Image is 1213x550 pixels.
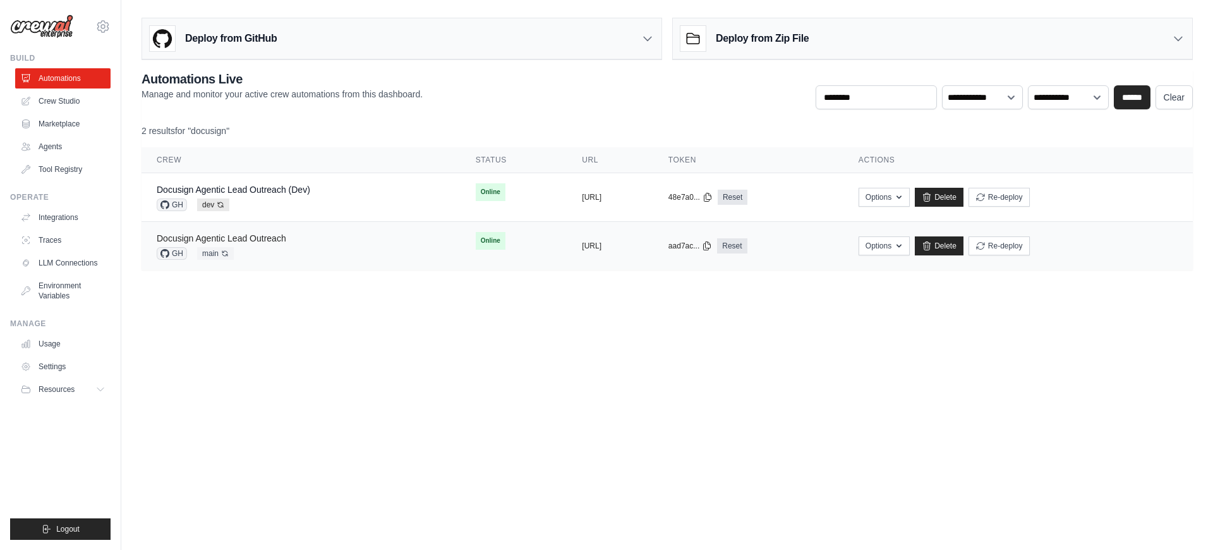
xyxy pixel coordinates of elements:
th: Actions [843,147,1193,173]
a: Reset [717,238,747,254]
img: GitHub Logo [150,26,175,51]
span: main [197,247,234,260]
a: LLM Connections [15,253,111,273]
button: Logout [10,518,111,540]
a: Clear [1156,85,1193,109]
span: Logout [56,524,80,534]
span: Resources [39,384,75,394]
a: Crew Studio [15,91,111,111]
a: Tool Registry [15,159,111,180]
a: Environment Variables [15,276,111,306]
span: Online [476,183,505,201]
div: Build [10,53,111,63]
p: Manage and monitor your active crew automations from this dashboard. [142,88,423,101]
th: Crew [142,147,461,173]
a: Delete [915,188,963,207]
a: Agents [15,137,111,157]
th: URL [567,147,653,173]
span: Online [476,232,505,250]
button: Options [859,188,910,207]
span: GH [157,247,187,260]
a: Usage [15,334,111,354]
a: Traces [15,230,111,250]
a: Settings [15,357,111,377]
a: Automations [15,68,111,89]
a: Marketplace [15,114,111,134]
button: Re-deploy [969,188,1030,207]
a: Docusign Agentic Lead Outreach [157,233,286,243]
span: 2 results [142,126,175,136]
h3: Deploy from GitHub [185,31,277,46]
span: dev [197,199,229,211]
div: for "docusign" [142,125,1193,137]
h3: Deploy from Zip File [716,31,809,46]
a: Reset [718,190,747,205]
button: Resources [15,379,111,400]
button: Options [859,236,910,255]
img: Logo [10,15,73,39]
a: Delete [915,236,963,255]
th: Status [461,147,567,173]
a: Integrations [15,207,111,228]
div: Manage [10,319,111,329]
div: Operate [10,192,111,202]
th: Token [653,147,843,173]
button: Re-deploy [969,236,1030,255]
a: Docusign Agentic Lead Outreach (Dev) [157,185,310,195]
h2: Automations Live [142,70,423,88]
span: GH [157,199,187,211]
button: aad7ac... [668,241,712,251]
button: 48e7a0... [668,192,713,202]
